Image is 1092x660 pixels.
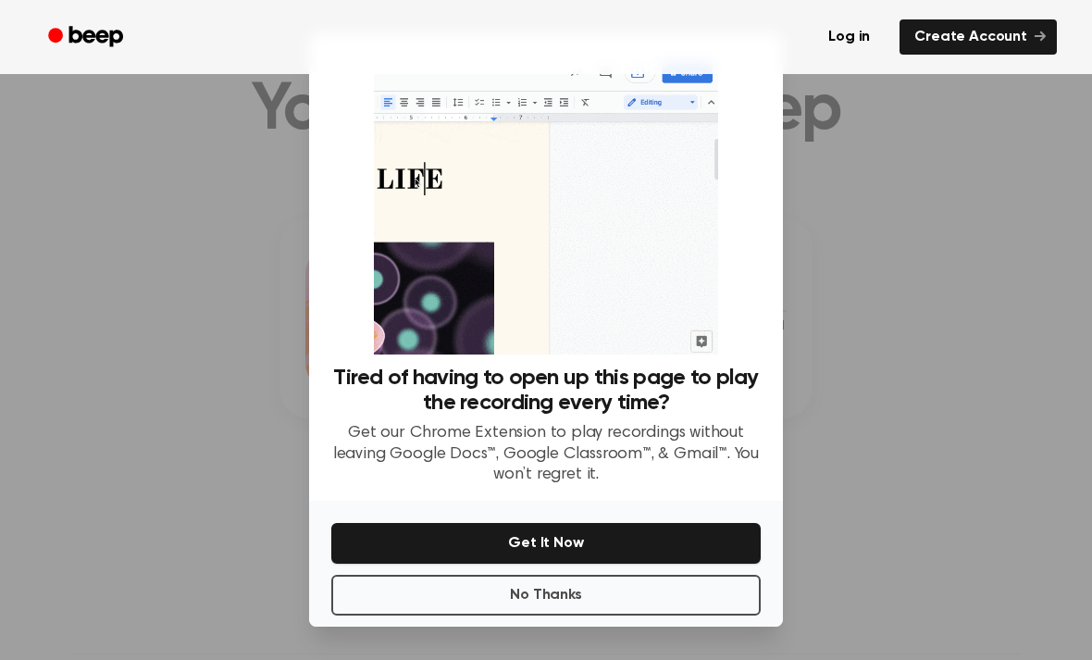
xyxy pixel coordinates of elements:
a: Create Account [900,19,1057,55]
img: Beep extension in action [374,56,717,355]
h3: Tired of having to open up this page to play the recording every time? [331,366,761,416]
a: Beep [35,19,140,56]
button: Get It Now [331,523,761,564]
p: Get our Chrome Extension to play recordings without leaving Google Docs™, Google Classroom™, & Gm... [331,423,761,486]
a: Log in [810,16,888,58]
button: No Thanks [331,575,761,616]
